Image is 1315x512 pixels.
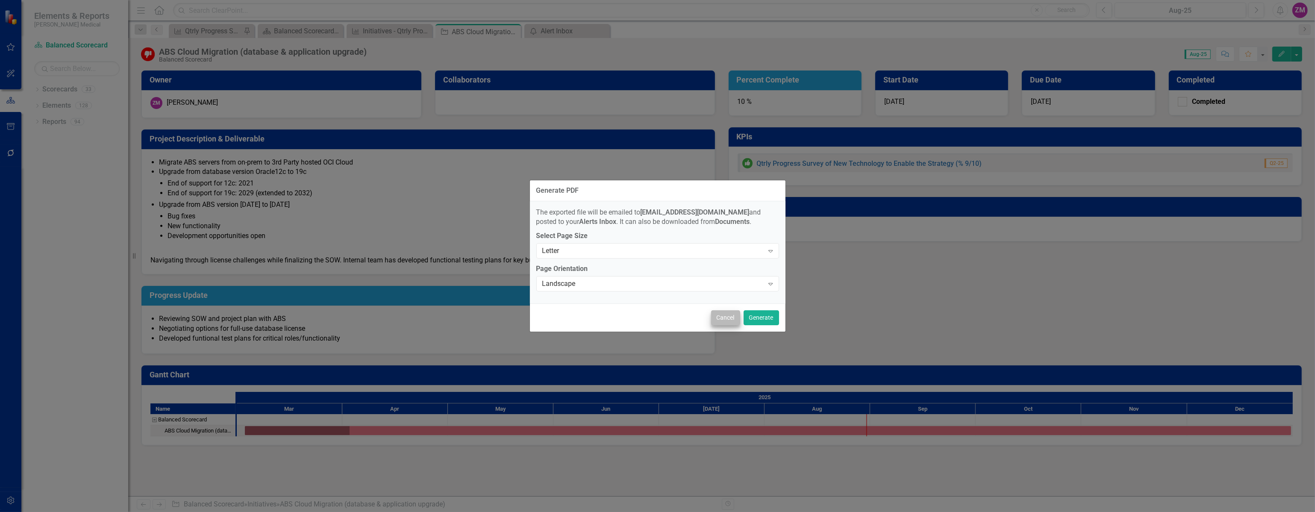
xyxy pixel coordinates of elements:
div: Letter [542,246,764,256]
button: Cancel [711,310,740,325]
label: Select Page Size [536,231,779,241]
span: The exported file will be emailed to and posted to your . It can also be downloaded from . [536,208,761,226]
div: Landscape [542,279,764,289]
button: Generate [744,310,779,325]
strong: Alerts Inbox [580,218,617,226]
div: Generate PDF [536,187,579,194]
label: Page Orientation [536,264,779,274]
strong: [EMAIL_ADDRESS][DOMAIN_NAME] [641,208,750,216]
strong: Documents [715,218,750,226]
